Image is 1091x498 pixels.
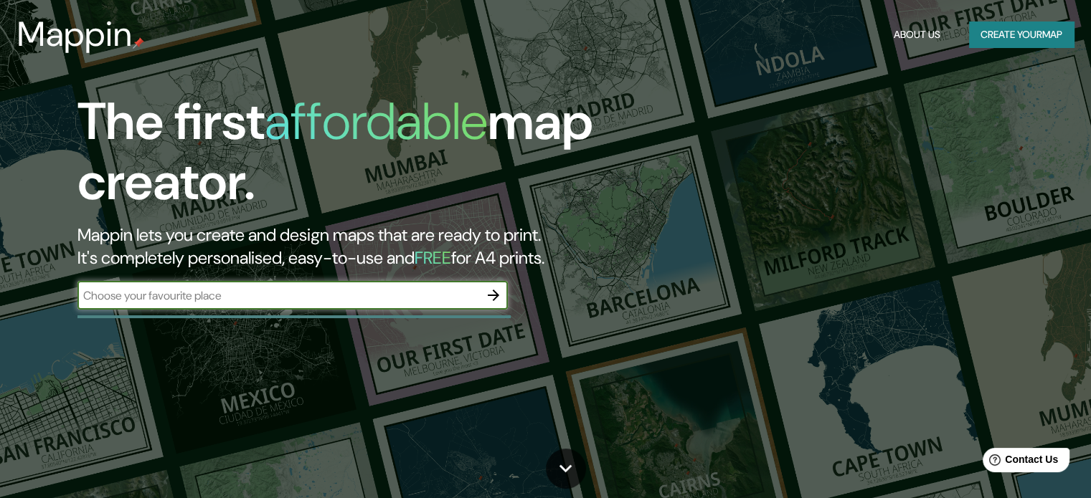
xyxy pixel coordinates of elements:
h1: The first map creator. [77,92,623,224]
h3: Mappin [17,14,133,54]
h2: Mappin lets you create and design maps that are ready to print. It's completely personalised, eas... [77,224,623,269]
button: Create yourmap [969,21,1074,48]
h1: affordable [265,88,488,155]
input: Choose your favourite place [77,287,479,304]
button: About Us [888,21,946,48]
iframe: Help widget launcher [963,442,1075,482]
img: mappin-pin [133,37,144,49]
h5: FREE [415,246,451,269]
